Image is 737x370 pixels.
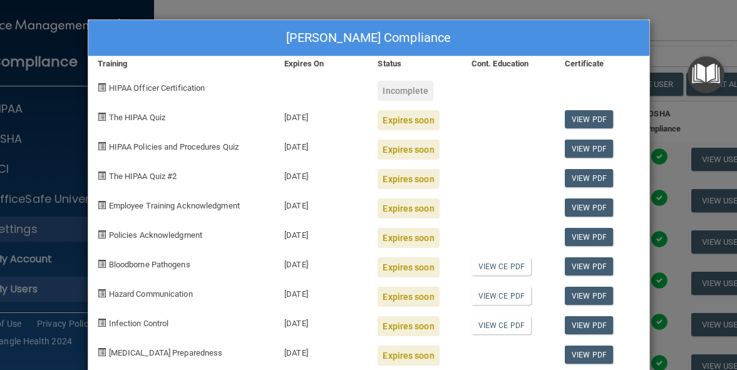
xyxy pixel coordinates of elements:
[275,277,368,307] div: [DATE]
[109,201,240,210] span: Employee Training Acknowledgment
[378,287,439,307] div: Expires soon
[275,101,368,130] div: [DATE]
[378,316,439,336] div: Expires soon
[378,140,439,160] div: Expires soon
[378,198,439,218] div: Expires soon
[275,56,368,71] div: Expires On
[275,218,368,248] div: [DATE]
[109,319,169,328] span: Infection Control
[378,110,439,130] div: Expires soon
[565,140,613,158] a: View PDF
[555,56,649,71] div: Certificate
[368,56,461,71] div: Status
[275,336,368,366] div: [DATE]
[472,287,531,305] a: View CE PDF
[378,169,439,189] div: Expires soon
[688,56,724,93] button: Open Resource Center
[109,172,177,181] span: The HIPAA Quiz #2
[378,257,439,277] div: Expires soon
[275,189,368,218] div: [DATE]
[109,113,165,122] span: The HIPAA Quiz
[565,346,613,364] a: View PDF
[275,160,368,189] div: [DATE]
[565,257,613,275] a: View PDF
[565,110,613,128] a: View PDF
[472,257,531,275] a: View CE PDF
[378,228,439,248] div: Expires soon
[275,248,368,277] div: [DATE]
[565,169,613,187] a: View PDF
[109,289,193,299] span: Hazard Communication
[565,287,613,305] a: View PDF
[109,83,205,93] span: HIPAA Officer Certification
[565,198,613,217] a: View PDF
[275,307,368,336] div: [DATE]
[109,230,202,240] span: Policies Acknowledgment
[565,316,613,334] a: View PDF
[275,130,368,160] div: [DATE]
[88,20,649,56] div: [PERSON_NAME] Compliance
[472,316,531,334] a: View CE PDF
[109,348,223,357] span: [MEDICAL_DATA] Preparedness
[565,228,613,246] a: View PDF
[462,56,555,71] div: Cont. Education
[109,260,190,269] span: Bloodborne Pathogens
[109,142,239,152] span: HIPAA Policies and Procedures Quiz
[88,56,276,71] div: Training
[378,81,433,101] div: Incomplete
[378,346,439,366] div: Expires soon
